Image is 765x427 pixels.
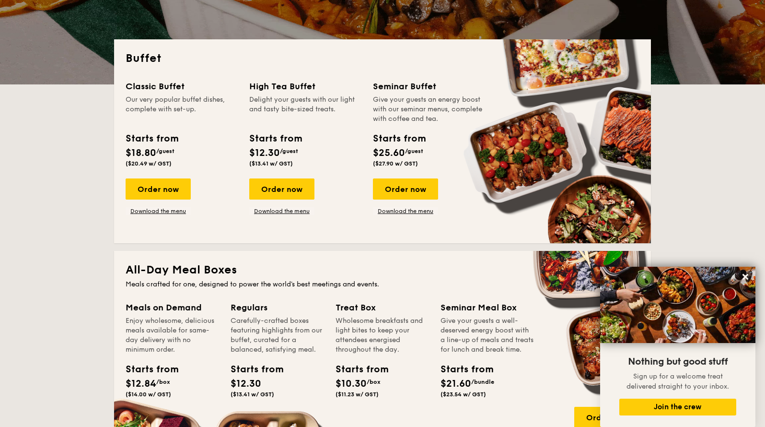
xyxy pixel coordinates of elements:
div: Order now [373,178,438,200]
div: Seminar Meal Box [440,301,534,314]
div: Treat Box [336,301,429,314]
span: Sign up for a welcome treat delivered straight to your inbox. [626,372,729,391]
div: Starts from [249,131,301,146]
div: Order now [249,178,314,200]
span: $25.60 [373,147,405,159]
div: Give your guests a well-deserved energy boost with a line-up of meals and treats for lunch and br... [440,316,534,355]
span: /box [156,379,170,385]
div: Starts from [231,362,274,377]
div: Starts from [336,362,379,377]
div: Classic Buffet [126,80,238,93]
span: $12.30 [231,378,261,390]
span: $12.84 [126,378,156,390]
span: $12.30 [249,147,280,159]
span: ($13.41 w/ GST) [231,391,274,398]
span: /guest [156,148,174,154]
div: Regulars [231,301,324,314]
h2: Buffet [126,51,639,66]
span: ($27.90 w/ GST) [373,160,418,167]
button: Close [738,269,753,285]
div: Meals crafted for one, designed to power the world's best meetings and events. [126,280,639,289]
div: Wholesome breakfasts and light bites to keep your attendees energised throughout the day. [336,316,429,355]
span: /guest [280,148,298,154]
span: $21.60 [440,378,471,390]
span: ($20.49 w/ GST) [126,160,172,167]
div: Meals on Demand [126,301,219,314]
span: Nothing but good stuff [628,356,728,368]
img: DSC07876-Edit02-Large.jpeg [600,267,755,343]
div: Carefully-crafted boxes featuring highlights from our buffet, curated for a balanced, satisfying ... [231,316,324,355]
span: $10.30 [336,378,367,390]
a: Download the menu [126,207,191,215]
span: $18.80 [126,147,156,159]
div: Starts from [440,362,484,377]
span: ($23.54 w/ GST) [440,391,486,398]
span: /bundle [471,379,494,385]
a: Download the menu [373,207,438,215]
div: Give your guests an energy boost with our seminar menus, complete with coffee and tea. [373,95,485,124]
div: Starts from [126,131,178,146]
span: ($14.00 w/ GST) [126,391,171,398]
div: Order now [126,178,191,200]
div: High Tea Buffet [249,80,361,93]
div: Our very popular buffet dishes, complete with set-up. [126,95,238,124]
span: ($13.41 w/ GST) [249,160,293,167]
div: Enjoy wholesome, delicious meals available for same-day delivery with no minimum order. [126,316,219,355]
span: /box [367,379,381,385]
button: Join the crew [619,399,736,415]
div: Starts from [373,131,425,146]
span: /guest [405,148,423,154]
div: Delight your guests with our light and tasty bite-sized treats. [249,95,361,124]
a: Download the menu [249,207,314,215]
div: Seminar Buffet [373,80,485,93]
h2: All-Day Meal Boxes [126,262,639,278]
span: ($11.23 w/ GST) [336,391,379,398]
div: Starts from [126,362,169,377]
